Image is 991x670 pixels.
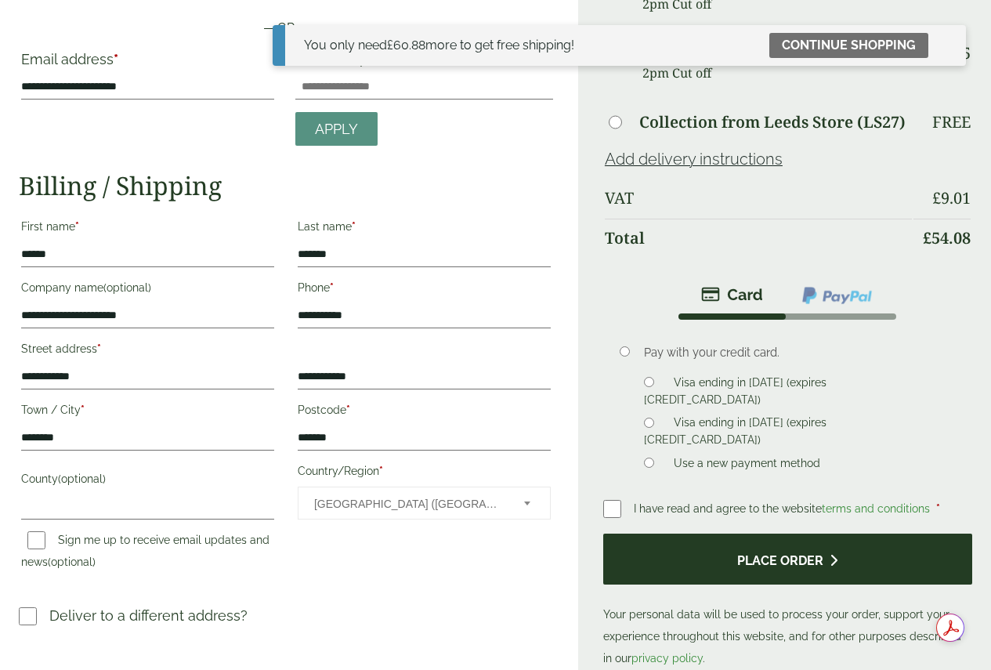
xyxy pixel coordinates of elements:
label: Town / City [21,399,274,426]
abbr: required [114,51,118,67]
label: Last name [298,215,551,242]
img: stripe.png [701,285,763,304]
abbr: required [379,465,383,477]
p: Your personal data will be used to process your order, support your experience throughout this we... [603,534,972,669]
label: Email address [21,53,274,74]
span: £ [923,227,931,248]
label: Collection from Leeds Store (LS27) [639,114,906,130]
abbr: required [346,404,350,416]
a: privacy policy [631,652,703,665]
p: Pay with your credit card. [644,344,949,361]
button: Place order [603,534,972,585]
span: £ [387,38,393,53]
label: Visa ending in [DATE] (expires [CREDIT_CARD_DATA]) [644,416,826,451]
abbr: required [936,502,940,515]
span: Country/Region [298,487,551,520]
abbr: required [330,281,334,294]
div: You only need more to get free shipping! [304,36,574,55]
p: Free [932,113,971,132]
label: Visa ending in [DATE] (expires [CREDIT_CARD_DATA]) [644,376,826,411]
p: — OR — [19,19,553,38]
label: Company name [21,277,274,303]
span: 60.88 [387,38,425,53]
label: Country/Region [298,460,551,487]
input: Sign me up to receive email updates and news(optional) [27,531,45,549]
a: terms and conditions [822,502,930,515]
span: (optional) [103,281,151,294]
span: Apply [315,121,358,138]
label: Postcode [298,399,551,426]
h2: Billing / Shipping [19,171,553,201]
span: (optional) [58,473,106,485]
abbr: required [97,342,101,355]
bdi: 54.08 [923,227,971,248]
label: Street address [21,338,274,364]
span: I have read and agree to the website [634,502,933,515]
label: Phone [298,277,551,303]
a: Continue shopping [769,33,928,58]
abbr: required [352,220,356,233]
span: United Kingdom (UK) [314,487,503,520]
span: (optional) [48,556,96,568]
bdi: 9.01 [932,187,971,208]
img: ppcp-gateway.png [801,285,873,306]
a: Add delivery instructions [605,150,783,168]
abbr: required [81,404,85,416]
label: First name [21,215,274,242]
abbr: required [75,220,79,233]
label: Use a new payment method [667,457,826,474]
p: Deliver to a different address? [49,605,248,626]
label: Sign me up to receive email updates and news [21,534,269,573]
label: County [21,468,274,494]
span: £ [932,187,941,208]
th: Total [605,219,912,257]
a: Apply [295,112,378,146]
th: VAT [605,179,912,217]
